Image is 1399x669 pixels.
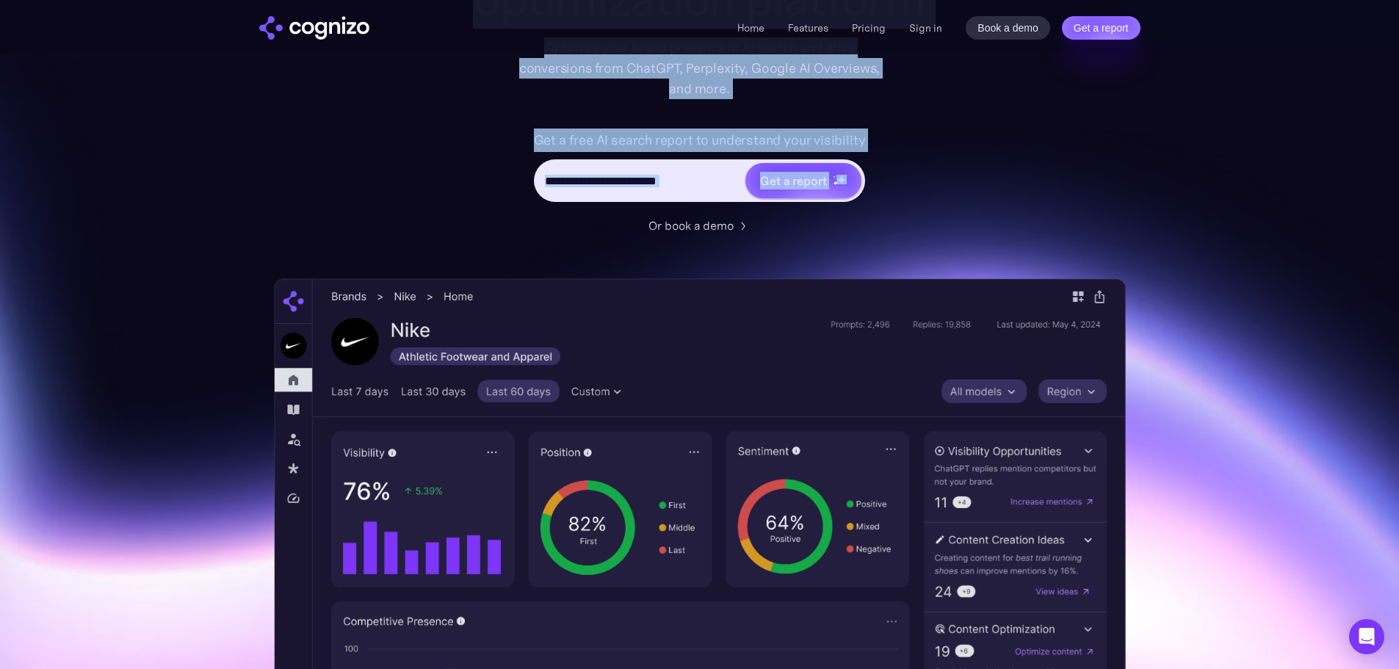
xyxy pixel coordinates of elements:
a: Home [737,21,764,35]
img: cognizo logo [259,16,369,40]
img: star [833,181,838,186]
div: Optimize your brand presence in AI search and drive conversions from ChatGPT, Perplexity, Google ... [519,37,881,99]
div: Or book a demo [648,217,734,234]
a: Get a reportstarstarstar [744,162,863,200]
div: Get a report [760,172,826,189]
a: Sign in [909,19,942,37]
a: Pricing [852,21,886,35]
img: star [833,176,835,178]
a: Or book a demo [648,217,751,234]
div: Open Intercom Messenger [1349,619,1384,654]
a: home [259,16,369,40]
label: Get a free AI search report to understand your visibility [534,129,866,152]
a: Get a report [1062,16,1140,40]
a: Book a demo [966,16,1050,40]
a: Features [788,21,828,35]
img: star [836,175,846,184]
form: Hero URL Input Form [534,129,866,209]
